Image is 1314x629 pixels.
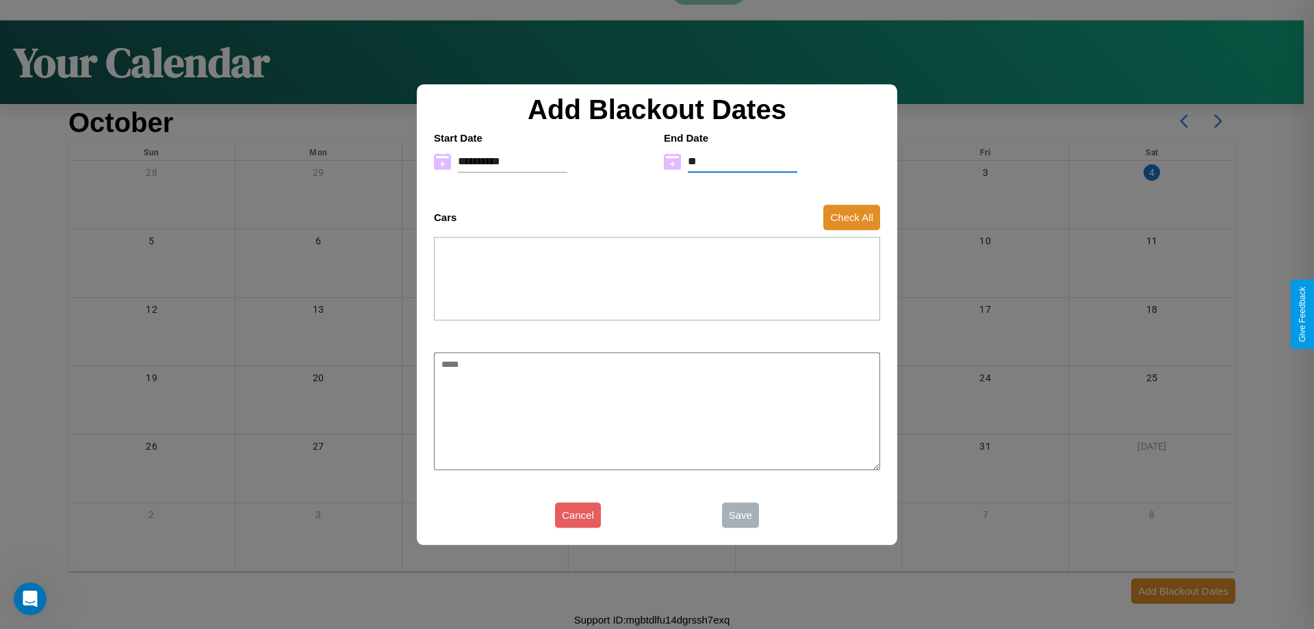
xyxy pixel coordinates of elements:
[14,582,47,615] iframe: Intercom live chat
[722,502,759,528] button: Save
[664,132,880,144] h4: End Date
[434,211,456,223] h4: Cars
[427,94,887,125] h2: Add Blackout Dates
[823,205,880,230] button: Check All
[1298,287,1307,342] div: Give Feedback
[434,132,650,144] h4: Start Date
[555,502,601,528] button: Cancel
